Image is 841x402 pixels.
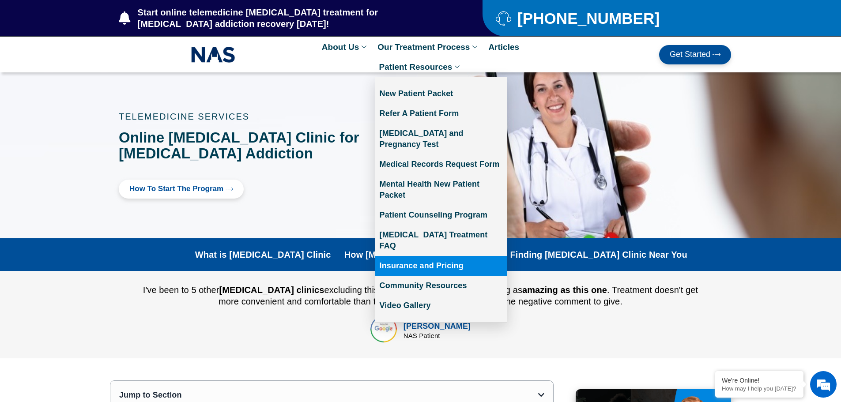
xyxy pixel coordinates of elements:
a: Community Resources [375,276,507,296]
img: top rated online suboxone treatment for opioid addiction treatment in tennessee and texas [370,316,397,342]
a: Start online telemedicine [MEDICAL_DATA] treatment for [MEDICAL_DATA] addiction recovery [DATE]! [119,7,447,30]
a: Our Treatment Process [373,37,484,57]
p: How may I help you today? [722,385,797,392]
span: [PHONE_NUMBER] [515,13,660,24]
a: Video Gallery [375,296,507,316]
div: [PERSON_NAME] [404,320,471,332]
div: We're Online! [722,377,797,384]
a: Refer A Patient Form [375,104,507,124]
img: NAS_email_signature-removebg-preview.png [191,45,235,65]
a: What is [MEDICAL_DATA] Clinic [195,249,331,260]
a: Get Started [659,45,731,64]
span: Get Started [670,50,710,59]
textarea: Type your message and hit 'Enter' [4,241,168,272]
a: Patient Counseling Program [375,205,507,225]
h1: Online [MEDICAL_DATA] Clinic for [MEDICAL_DATA] Addiction [119,130,394,162]
a: [MEDICAL_DATA] and Pregnancy Test [375,124,507,154]
div: Open table of contents [538,391,544,398]
a: Articles [484,37,524,57]
div: Chat with us now [59,46,162,58]
a: New Patient Packet [375,84,507,104]
a: Mental Health New Patient Packet [375,174,507,205]
span: We're online! [51,111,122,200]
div: I've been to 5 other excluding this one, and NONE is close to being as . Treatment doesn't get mo... [141,284,700,307]
a: Patient Resources [375,57,467,77]
b: amazing as this one [522,285,607,295]
a: How [MEDICAL_DATA] Clinics Work [344,249,497,260]
a: Finding [MEDICAL_DATA] Clinic Near You [510,249,687,260]
span: Start online telemedicine [MEDICAL_DATA] treatment for [MEDICAL_DATA] addiction recovery [DATE]! [136,7,448,30]
div: Navigation go back [10,45,23,59]
a: About Us [317,37,373,57]
p: TELEMEDICINE SERVICES [119,112,394,121]
div: NAS Patient [404,332,471,339]
div: Jump to Section [119,390,538,401]
a: [MEDICAL_DATA] Treatment FAQ [375,225,507,256]
b: [MEDICAL_DATA] clinics [219,285,324,295]
a: Medical Records Request Form [375,154,507,174]
a: Insurance and Pricing [375,256,507,276]
a: [PHONE_NUMBER] [496,11,709,26]
a: How to Start the program [119,180,244,199]
div: Minimize live chat window [145,4,166,26]
span: How to Start the program [129,185,223,193]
